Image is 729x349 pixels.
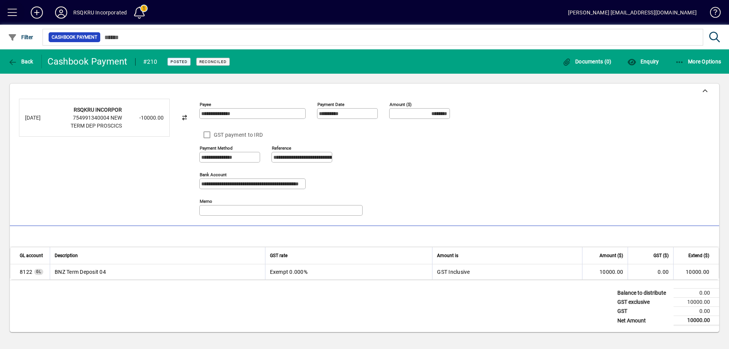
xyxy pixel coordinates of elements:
span: Posted [170,59,188,64]
span: Back [8,58,33,65]
button: Add [25,6,49,19]
div: [DATE] [25,114,55,122]
span: Extend ($) [688,251,709,260]
td: 10000.00 [582,264,628,280]
strong: RSQKRU INCORPOR [74,107,122,113]
span: Filter [8,34,33,40]
span: Enquiry [627,58,659,65]
div: [PERSON_NAME] [EMAIL_ADDRESS][DOMAIN_NAME] [568,6,697,19]
td: 10000.00 [674,316,719,325]
td: 10000.00 [674,298,719,307]
span: GL [36,270,41,274]
span: GST ($) [653,251,669,260]
td: GST exclusive [614,298,674,307]
a: Knowledge Base [704,2,720,26]
mat-label: Payment Date [317,102,344,107]
button: Enquiry [625,55,661,68]
span: Cashbook Payment [52,33,97,41]
div: Cashbook Payment [47,55,128,68]
mat-label: Payee [200,102,211,107]
button: More Options [673,55,723,68]
button: Back [6,55,35,68]
span: GST rate [270,251,287,260]
td: Balance to distribute [614,289,674,298]
div: -10000.00 [126,114,164,122]
td: GST Inclusive [432,264,582,280]
span: Amount is [437,251,458,260]
button: Documents (0) [560,55,614,68]
span: Amount ($) [600,251,623,260]
span: GL account [20,251,43,260]
span: Description [55,251,78,260]
span: 754991340004 NEW TERM DEP PROSCICS [71,115,122,129]
mat-label: Reference [272,145,291,151]
mat-label: Memo [200,199,212,204]
mat-label: Amount ($) [390,102,412,107]
div: #210 [143,56,158,68]
td: GST [614,307,674,316]
div: RSQKRU Incorporated [73,6,127,19]
button: Profile [49,6,73,19]
mat-label: Payment method [200,145,233,151]
td: 0.00 [674,289,719,298]
td: Exempt 0.000% [265,264,432,280]
td: Net Amount [614,316,674,325]
td: 0.00 [674,307,719,316]
span: BNZ Term Deposit 04 [20,268,32,276]
td: 10000.00 [673,264,719,280]
mat-label: Bank Account [200,172,227,177]
span: More Options [675,58,721,65]
span: Documents (0) [562,58,612,65]
td: 0.00 [628,264,673,280]
span: Reconciled [199,59,227,64]
button: Filter [6,30,35,44]
td: BNZ Term Deposit 04 [50,264,265,280]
